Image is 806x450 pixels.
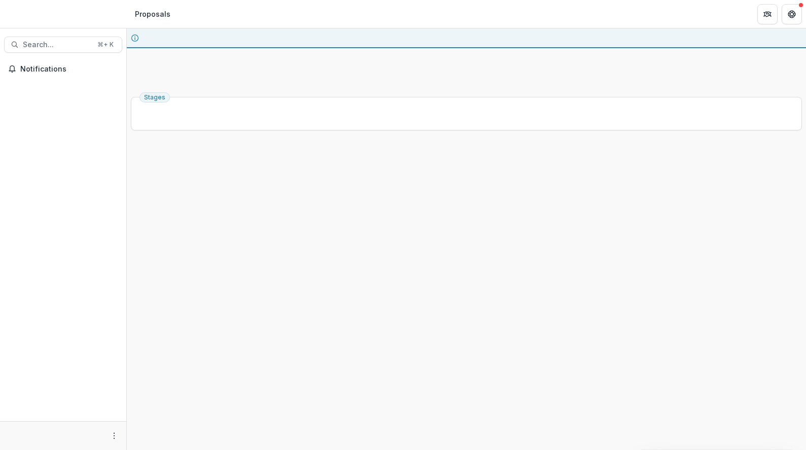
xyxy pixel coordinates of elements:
[23,41,91,49] span: Search...
[135,9,170,19] div: Proposals
[108,430,120,442] button: More
[20,65,118,74] span: Notifications
[131,7,174,21] nav: breadcrumb
[4,61,122,77] button: Notifications
[95,39,116,50] div: ⌘ + K
[144,94,165,101] span: Stages
[757,4,778,24] button: Partners
[782,4,802,24] button: Get Help
[4,37,122,53] button: Search...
